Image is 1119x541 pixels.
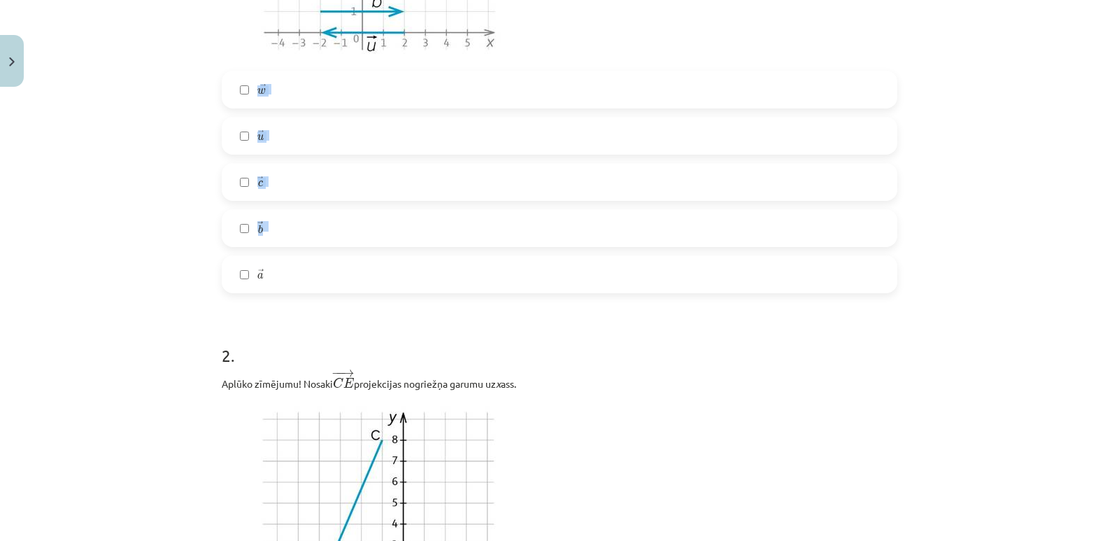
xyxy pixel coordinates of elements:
[257,134,264,140] span: u
[336,370,337,377] span: −
[257,272,264,279] span: a
[257,87,266,94] span: w
[258,130,264,139] span: →
[343,378,354,388] span: E
[341,370,355,377] span: →
[258,224,263,233] span: b
[260,84,266,92] span: →
[257,220,263,229] span: →
[9,57,15,66] img: icon-close-lesson-0947bae3869378f0d4975bcd49f059093ad1ed9edebbc8119c70593378902aed.svg
[258,180,263,186] span: c
[496,377,501,390] em: x
[332,370,342,377] span: −
[257,176,263,185] span: →
[258,269,264,277] span: →
[333,378,343,388] span: C
[222,369,897,392] p: Aplūko zīmējumu! Nosaki projekcijas nogriežņa garumu uz ass.
[222,321,897,365] h1: 2 .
